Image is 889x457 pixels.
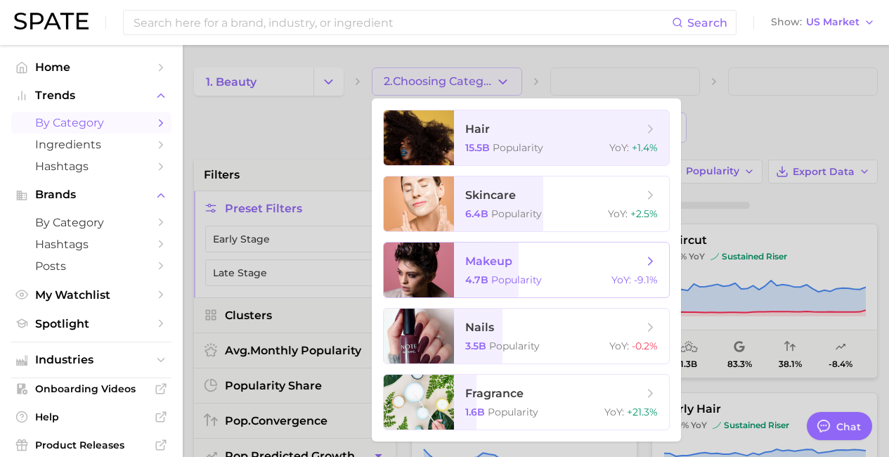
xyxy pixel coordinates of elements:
[465,321,494,334] span: nails
[35,188,148,201] span: Brands
[11,155,171,177] a: Hashtags
[11,233,171,255] a: Hashtags
[35,259,148,273] span: Posts
[35,411,148,423] span: Help
[35,138,148,151] span: Ingredients
[489,340,540,352] span: Popularity
[465,207,488,220] span: 6.4b
[632,340,658,352] span: -0.2%
[132,11,672,34] input: Search here for a brand, industry, or ingredient
[465,122,490,136] span: hair
[806,18,859,26] span: US Market
[465,387,524,400] span: fragrance
[11,284,171,306] a: My Watchlist
[465,141,490,154] span: 15.5b
[35,238,148,251] span: Hashtags
[35,317,148,330] span: Spotlight
[11,313,171,335] a: Spotlight
[11,255,171,277] a: Posts
[35,89,148,102] span: Trends
[627,406,658,418] span: +21.3%
[771,18,802,26] span: Show
[465,188,516,202] span: skincare
[35,354,148,366] span: Industries
[491,207,542,220] span: Popularity
[372,98,681,442] ul: 2.Choosing Category
[767,13,878,32] button: ShowUS Market
[609,340,629,352] span: YoY :
[35,439,148,451] span: Product Releases
[14,13,89,30] img: SPATE
[35,216,148,229] span: by Category
[11,378,171,399] a: Onboarding Videos
[634,273,658,286] span: -9.1%
[11,435,171,456] a: Product Releases
[11,349,171,371] button: Industries
[11,184,171,205] button: Brands
[11,112,171,134] a: by Category
[465,273,488,286] span: 4.7b
[11,85,171,106] button: Trends
[609,141,629,154] span: YoY :
[35,160,148,173] span: Hashtags
[35,382,148,395] span: Onboarding Videos
[491,273,542,286] span: Popularity
[608,207,628,220] span: YoY :
[630,207,658,220] span: +2.5%
[465,406,485,418] span: 1.6b
[35,60,148,74] span: Home
[11,56,171,78] a: Home
[632,141,658,154] span: +1.4%
[687,16,727,30] span: Search
[493,141,543,154] span: Popularity
[11,212,171,233] a: by Category
[465,340,486,352] span: 3.5b
[11,134,171,155] a: Ingredients
[611,273,631,286] span: YoY :
[11,406,171,427] a: Help
[35,116,148,129] span: by Category
[465,255,512,268] span: makeup
[604,406,624,418] span: YoY :
[35,288,148,302] span: My Watchlist
[488,406,538,418] span: Popularity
